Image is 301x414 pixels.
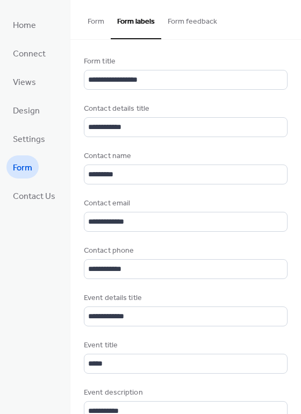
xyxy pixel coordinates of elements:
[13,103,40,119] span: Design
[84,56,285,67] div: Form title
[13,160,32,176] span: Form
[84,151,285,162] div: Contact name
[6,155,39,179] a: Form
[84,245,285,256] div: Contact phone
[84,103,285,115] div: Contact details title
[13,131,45,148] span: Settings
[84,292,285,304] div: Event details title
[13,46,46,62] span: Connect
[13,188,55,205] span: Contact Us
[13,17,36,34] span: Home
[84,340,285,351] div: Event title
[84,198,285,209] div: Contact email
[6,70,42,93] a: Views
[13,74,36,91] span: Views
[6,13,42,36] a: Home
[6,41,52,65] a: Connect
[6,184,62,207] a: Contact Us
[6,98,46,122] a: Design
[6,127,52,150] a: Settings
[84,387,285,398] div: Event description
